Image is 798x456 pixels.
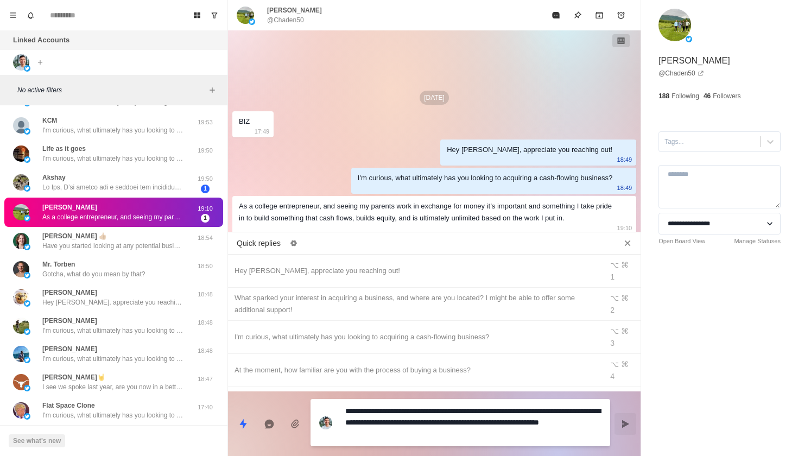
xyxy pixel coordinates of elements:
p: [PERSON_NAME] [658,54,730,67]
img: picture [13,318,29,334]
div: As a college entrepreneur, and seeing my parents work in exchange for money it’s important and so... [239,200,612,224]
p: 18:54 [192,233,219,243]
p: 19:10 [192,204,219,213]
img: picture [13,346,29,362]
p: 19:53 [192,118,219,127]
div: What sparked your interest in acquiring a business, and where are you located? I might be able to... [235,292,596,316]
p: I'm curious, what ultimately has you looking to acquiring a cash-flowing business? [42,410,183,420]
img: picture [13,261,29,277]
p: 18:50 [192,262,219,271]
span: 1 [201,185,210,193]
p: Gotcha, what do you mean by that? [42,269,145,279]
button: Add account [34,56,47,69]
button: Mark as read [545,4,567,26]
button: See what's new [9,434,65,447]
button: Add media [284,413,306,435]
button: Close quick replies [619,235,636,252]
img: picture [24,128,30,135]
p: 19:50 [192,174,219,183]
p: 188 [658,91,669,101]
p: [PERSON_NAME] 👍🏼 [42,231,107,241]
div: I'm curious, what ultimately has you looking to acquiring a cash-flowing business? [358,172,612,184]
div: BIZ [239,116,250,128]
p: Quick replies [237,238,281,249]
img: picture [686,36,692,42]
p: Hey [PERSON_NAME], appreciate you reaching out! [42,297,183,307]
p: [DATE] [420,91,449,105]
p: Akshay [42,173,66,182]
a: Manage Statuses [734,237,781,246]
img: picture [13,54,29,71]
img: picture [24,185,30,192]
p: Have you started looking at any potential businesses to acquire yet, or is there a particular ind... [42,241,183,251]
p: 18:48 [192,290,219,299]
img: picture [24,300,30,307]
p: [PERSON_NAME] [42,288,97,297]
button: Pin [567,4,588,26]
button: Menu [4,7,22,24]
p: Flat Space Clone [42,401,95,410]
div: ⌥ ⌘ 4 [610,358,634,382]
p: No active filters [17,85,206,95]
div: ⌥ ⌘ 2 [610,292,634,316]
img: picture [24,272,30,278]
p: 17:40 [192,403,219,412]
p: I'm curious, what ultimately has you looking to acquiring a cash-flowing business? [42,326,183,335]
button: Edit quick replies [285,235,302,252]
button: Quick replies [232,413,254,435]
div: Hey [PERSON_NAME], appreciate you reaching out! [235,265,596,277]
p: 19:10 [617,222,632,234]
button: Add reminder [610,4,632,26]
img: picture [13,117,29,134]
button: Notifications [22,7,39,24]
button: Add filters [206,84,219,97]
p: I'm curious, what ultimately has you looking to acquiring a cash-flowing business? [42,154,183,163]
p: Following [672,91,699,101]
img: picture [13,289,29,306]
p: [PERSON_NAME] [42,202,97,212]
img: picture [24,413,30,420]
a: @Chaden50 [658,68,704,78]
div: ⌥ ⌘ 3 [610,325,634,349]
p: As a college entrepreneur, and seeing my parents work in exchange for money it’s important and so... [42,212,183,222]
span: 1 [201,214,210,223]
p: 46 [704,91,711,101]
img: picture [13,374,29,390]
button: Send message [615,413,636,435]
img: picture [658,9,691,41]
img: picture [237,7,254,24]
p: Linked Accounts [13,35,69,46]
p: [PERSON_NAME]🤘 [42,372,105,382]
button: Reply with AI [258,413,280,435]
p: Lo Ips, D’si ametco adi e seddoei tem incididuntutlabo, etd M aliqua eni adminimven quisno ex ull... [42,182,183,192]
p: Life as it goes [42,144,86,154]
img: picture [24,215,30,221]
img: picture [24,385,30,391]
p: 17:49 [255,125,270,137]
p: 19:50 [192,146,219,155]
p: @Chaden50 [267,15,304,25]
div: I'm curious, what ultimately has you looking to acquiring a cash-flowing business? [235,331,596,343]
p: KCM [42,116,57,125]
p: Mr. Torben [42,259,75,269]
img: picture [13,402,29,419]
img: picture [24,156,30,163]
img: picture [13,233,29,249]
p: I see we spoke last year, are you now in a better position to start the process of acquiring a bu... [42,382,183,392]
img: picture [24,328,30,335]
img: picture [24,65,30,72]
a: Open Board View [658,237,705,246]
button: Archive [588,4,610,26]
img: picture [249,18,255,25]
p: [PERSON_NAME] [42,316,97,326]
img: picture [24,244,30,250]
div: ⌥ ⌘ 1 [610,259,634,283]
img: picture [319,416,332,429]
button: Show unread conversations [206,7,223,24]
button: Board View [188,7,206,24]
p: 18:49 [617,154,632,166]
p: I'm curious, what ultimately has you looking to acquiring a cash-flowing business? [42,354,183,364]
img: picture [13,174,29,191]
p: Followers [713,91,740,101]
div: At the moment, how familiar are you with the process of buying a business? [235,364,596,376]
